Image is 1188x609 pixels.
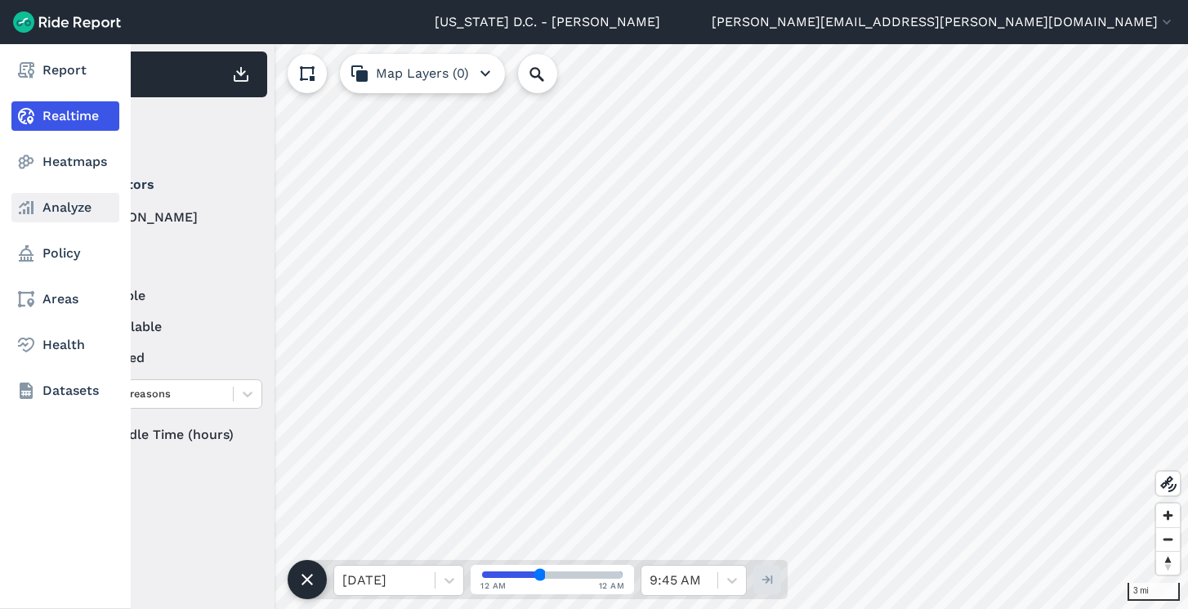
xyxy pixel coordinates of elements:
label: available [66,286,262,306]
button: [PERSON_NAME][EMAIL_ADDRESS][PERSON_NAME][DOMAIN_NAME] [712,12,1175,32]
input: Search Location or Vehicles [518,54,583,93]
a: Realtime [11,101,119,131]
label: [PERSON_NAME] [66,208,262,227]
a: Health [11,330,119,360]
a: Heatmaps [11,147,119,177]
button: Reset bearing to north [1156,551,1180,575]
button: Zoom out [1156,527,1180,551]
button: Map Layers (0) [340,54,505,93]
summary: Status [66,240,260,286]
a: Areas [11,284,119,314]
img: Ride Report [13,11,121,33]
label: unavailable [66,317,262,337]
div: Filter [60,105,267,155]
span: 12 AM [480,580,507,592]
span: 12 AM [599,580,625,592]
a: Report [11,56,119,85]
a: [US_STATE] D.C. - [PERSON_NAME] [435,12,660,32]
summary: Operators [66,162,260,208]
div: 3 mi [1128,583,1180,601]
canvas: Map [52,44,1188,609]
a: Analyze [11,193,119,222]
a: Policy [11,239,119,268]
button: Zoom in [1156,504,1180,527]
a: Datasets [11,376,119,405]
div: Idle Time (hours) [66,420,262,450]
label: reserved [66,348,262,368]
